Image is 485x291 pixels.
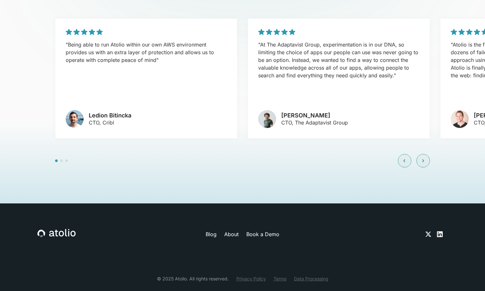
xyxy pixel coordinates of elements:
[66,110,84,128] img: avatar
[453,260,485,291] iframe: Chat Widget
[236,275,266,282] a: Privacy Policy
[258,110,276,128] img: avatar
[157,275,229,282] div: © 2025 Atolio. All rights reserved.
[246,230,279,238] a: Book a Demo
[206,230,217,238] a: Blog
[294,275,328,282] a: Data Processing
[451,110,469,128] img: avatar
[281,119,348,126] p: CTO, The Adaptavist Group
[281,112,348,119] h3: [PERSON_NAME]
[224,230,239,238] a: About
[258,41,419,79] p: "At The Adaptavist Group, experimentation is in our DNA, so limiting the choice of apps our peopl...
[274,275,286,282] a: Terms
[89,119,131,126] p: CTO, Cribl
[66,41,227,64] p: "Being able to run Atolio within our own AWS environment provides us with an extra layer of prote...
[89,112,131,119] h3: Ledion Bitincka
